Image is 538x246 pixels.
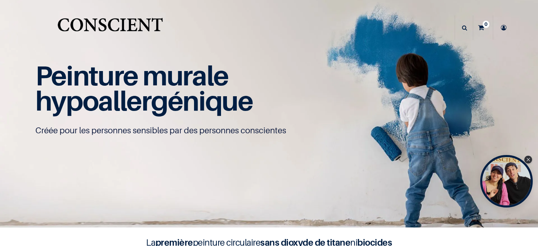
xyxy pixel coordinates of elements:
[35,59,228,92] span: Peinture murale
[35,84,253,117] span: hypoallergénique
[473,15,493,40] a: 0
[56,14,164,42] a: Logo of Conscient
[483,21,489,28] sup: 0
[524,156,532,163] div: Close Tolstoy widget
[56,14,164,42] img: Conscient
[35,125,503,136] p: Créée pour les personnes sensibles par des personnes conscientes
[480,155,533,208] div: Open Tolstoy widget
[480,155,533,208] div: Open Tolstoy
[480,155,533,208] div: Tolstoy bubble widget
